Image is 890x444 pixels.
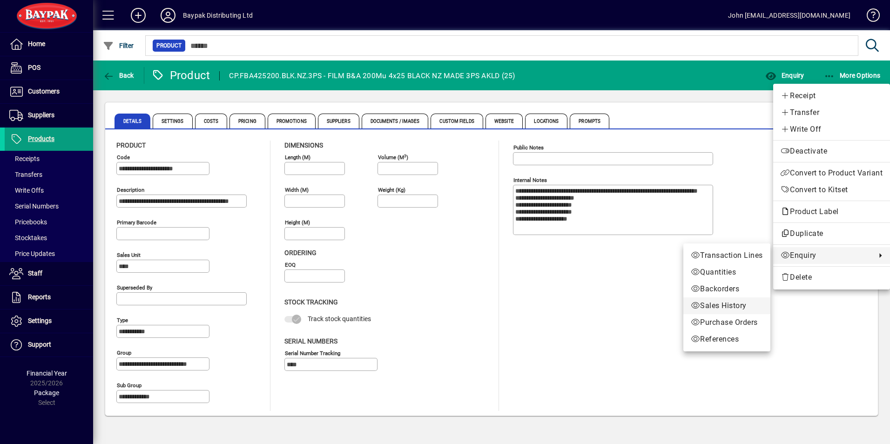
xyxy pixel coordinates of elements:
span: Write Off [781,124,883,135]
button: Deactivate product [773,143,890,160]
span: References [691,334,763,345]
span: Delete [781,272,883,283]
span: Quantities [691,267,763,278]
span: Purchase Orders [691,317,763,328]
span: Convert to Kitset [781,184,883,195]
span: Transaction Lines [691,250,763,261]
span: Duplicate [781,228,883,239]
span: Sales History [691,300,763,311]
span: Enquiry [781,250,871,261]
span: Convert to Product Variant [781,168,883,179]
span: Backorders [691,283,763,295]
span: Product Label [781,207,843,216]
span: Receipt [781,90,883,101]
span: Transfer [781,107,883,118]
span: Deactivate [781,146,883,157]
